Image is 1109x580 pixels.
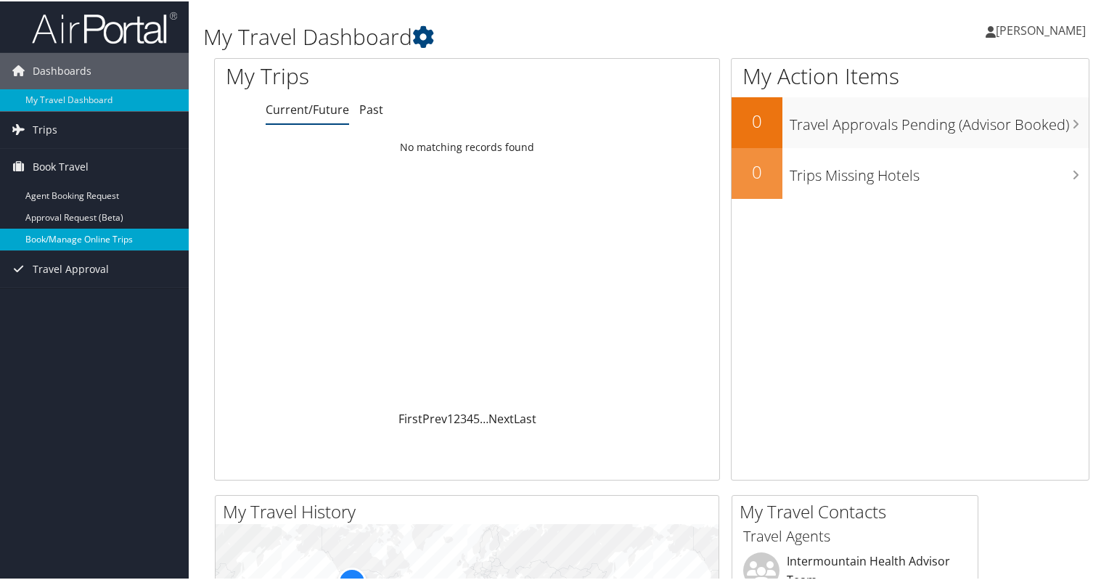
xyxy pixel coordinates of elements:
span: … [480,409,488,425]
a: 0Travel Approvals Pending (Advisor Booked) [732,96,1089,147]
img: airportal-logo.png [32,9,177,44]
span: Book Travel [33,147,89,184]
a: 1 [447,409,454,425]
h3: Travel Approvals Pending (Advisor Booked) [790,106,1089,134]
h2: My Travel History [223,498,719,523]
a: First [398,409,422,425]
span: Trips [33,110,57,147]
a: Next [488,409,514,425]
h1: My Trips [226,60,499,90]
h3: Trips Missing Hotels [790,157,1089,184]
span: Dashboards [33,52,91,88]
a: 2 [454,409,460,425]
h3: Travel Agents [743,525,967,545]
h2: 0 [732,107,782,132]
a: 4 [467,409,473,425]
a: Last [514,409,536,425]
a: 5 [473,409,480,425]
a: Current/Future [266,100,349,116]
a: [PERSON_NAME] [986,7,1100,51]
a: 0Trips Missing Hotels [732,147,1089,197]
span: [PERSON_NAME] [996,21,1086,37]
a: Prev [422,409,447,425]
a: Past [359,100,383,116]
h1: My Travel Dashboard [203,20,801,51]
h2: 0 [732,158,782,183]
h2: My Travel Contacts [740,498,978,523]
td: No matching records found [215,133,719,159]
span: Travel Approval [33,250,109,286]
a: 3 [460,409,467,425]
h1: My Action Items [732,60,1089,90]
